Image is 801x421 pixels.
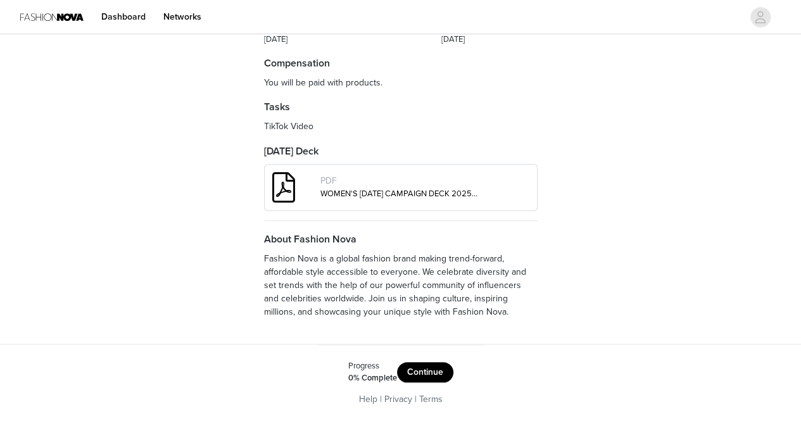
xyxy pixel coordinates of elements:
button: Continue [397,362,453,382]
div: 0% Complete [348,372,397,385]
a: WOMEN'S [DATE] CAMPAIGN DECK 2025 (1).pdf [320,189,496,199]
a: Networks [156,3,209,31]
div: avatar [754,7,766,27]
a: Dashboard [94,3,153,31]
div: Progress [348,360,397,373]
span: | [380,394,382,405]
a: Privacy [384,394,412,405]
span: PDF [320,175,337,186]
p: Fashion Nova is a global fashion brand making trend-forward, affordable style accessible to every... [264,252,538,318]
img: Fashion Nova Logo [20,3,84,31]
span: | [415,394,417,405]
h4: About Fashion Nova [264,232,538,247]
div: [DATE] [264,34,353,46]
a: Help [359,394,377,405]
h4: Tasks [264,99,538,115]
a: Terms [419,394,443,405]
h4: Compensation [264,56,538,71]
div: [DATE] [441,34,538,46]
p: You will be paid with products. [264,76,538,89]
span: TikTok Video [264,121,313,132]
h4: [DATE] Deck [264,144,538,159]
